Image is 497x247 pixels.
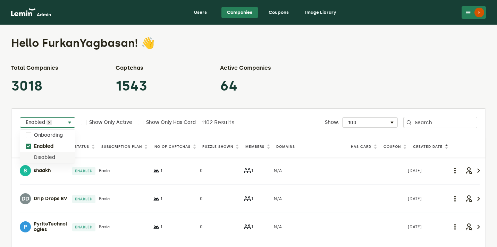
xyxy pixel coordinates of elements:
h3: Active Companies [220,64,280,72]
label: Created Date [413,144,443,150]
th: Subscription Plan: activate to sort column ascending [100,142,153,151]
span: N/A [274,196,282,202]
label: Onboarding [34,133,63,138]
th: Puzzle Shown: activate to sort column ascending [201,142,244,151]
span: Basic [99,224,110,230]
span: Basic [99,168,110,173]
input: Search [403,117,477,128]
div: P [20,221,31,232]
label: Show Only Has Card [146,120,196,125]
span: Enabled [26,120,47,125]
span: 0 [200,224,202,230]
label: Members [245,144,264,150]
span: Enabled [72,195,95,203]
th: Members: activate to sort column ascending [244,142,275,151]
a: Users [183,7,219,18]
a: Image Library [300,7,342,18]
h3: Total Companies [11,64,71,72]
label: No Of Captchas [154,144,191,150]
a: Coupons [261,7,297,18]
th: Coupon: activate to sort column ascending [382,142,412,151]
ng-dropdown-panel: Options list [20,129,75,163]
span: 1 [160,224,162,230]
span: Basic [99,196,110,202]
label: Show Only Active [89,120,132,125]
span: 1 [251,224,253,230]
h1: Hello FurkanYagbasan! 👋 [11,36,155,50]
button: F [462,6,486,19]
h4: PyriteTechnologies [34,221,69,232]
span: 1 [160,168,162,173]
th: Status: activate to sort column ascending [73,142,100,151]
label: Status [75,144,89,150]
th: Has Card: activate to sort column ascending [349,142,382,151]
h3: Captchas [116,64,176,72]
a: Sshaakh [20,165,51,176]
span: Enabled [72,223,95,231]
h4: shaakh [34,168,51,173]
label: Has Card [351,144,371,150]
label: Coupon [384,144,401,150]
a: DDDrip Drops BV [20,193,67,204]
label: Domains [276,144,348,150]
span: [DATE] [408,168,422,173]
th: Created Date: activate to sort column ascending [412,142,453,151]
span: 1 [251,196,253,202]
span: [DATE] [408,224,422,230]
span: N/A [274,224,282,230]
div: DD [20,193,31,204]
span: [DATE] [408,196,422,202]
p: 3018 [11,78,71,94]
label: Enabled [34,144,53,149]
span: Enabled [72,167,95,175]
label: Subscription Plan [101,144,142,150]
p: 1543 [116,78,176,94]
label: Disabled [34,155,55,160]
p: 64 [220,78,280,94]
a: Companies [221,7,258,18]
span: 1 [160,196,162,202]
span: 0 [200,168,202,173]
h4: Drip Drops BV [34,196,67,202]
span: 1 [251,168,253,173]
span: 0 [200,196,202,202]
div: S [20,165,31,176]
div: F [474,8,484,17]
span: Show: [325,120,339,125]
th: Domains [275,142,349,151]
span: 100 [348,120,356,126]
a: PPyriteTechnologies [20,221,69,232]
label: Puzzle Shown [202,144,233,150]
img: logo [11,8,51,17]
span: N/A [274,168,282,173]
span: 1102 Results [201,118,234,127]
th: No Of Captchas : activate to sort column ascending [153,142,201,151]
